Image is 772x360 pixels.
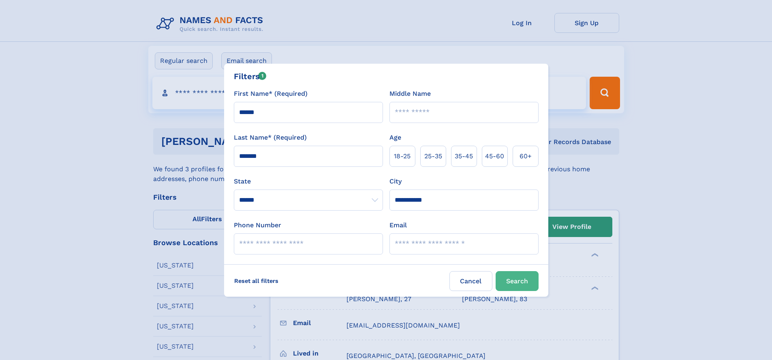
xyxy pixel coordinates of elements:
[520,151,532,161] span: 60+
[234,70,267,82] div: Filters
[234,133,307,142] label: Last Name* (Required)
[496,271,539,291] button: Search
[389,133,401,142] label: Age
[234,177,383,186] label: State
[389,177,402,186] label: City
[485,151,504,161] span: 45‑60
[394,151,411,161] span: 18‑25
[389,89,431,99] label: Middle Name
[389,220,407,230] label: Email
[229,271,284,291] label: Reset all filters
[234,220,281,230] label: Phone Number
[455,151,473,161] span: 35‑45
[449,271,492,291] label: Cancel
[424,151,442,161] span: 25‑35
[234,89,308,99] label: First Name* (Required)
